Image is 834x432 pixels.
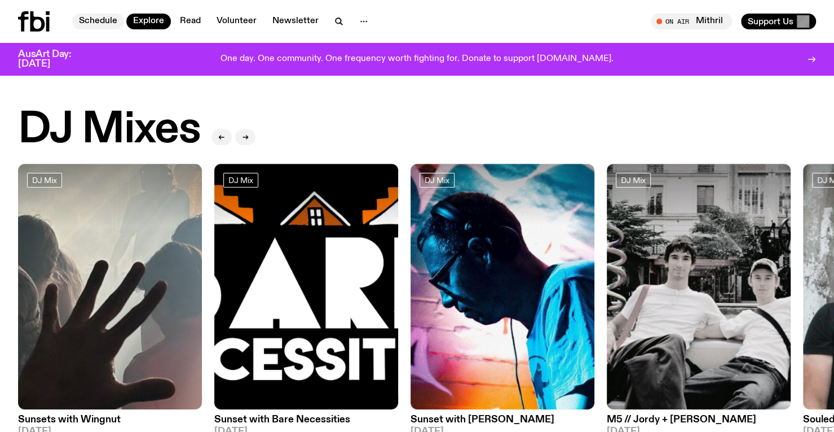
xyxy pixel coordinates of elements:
h3: AusArt Day: [DATE] [18,50,90,69]
a: Explore [126,14,171,29]
h3: Sunset with Bare Necessities [214,415,398,425]
a: Newsletter [266,14,325,29]
span: DJ Mix [228,176,253,185]
a: Volunteer [210,14,263,29]
a: DJ Mix [27,173,62,187]
img: Simon Caldwell stands side on, looking downwards. He has headphones on. Behind him is a brightly ... [411,164,594,409]
span: Support Us [748,16,793,27]
a: DJ Mix [223,173,258,187]
h3: Sunsets with Wingnut [18,415,202,425]
a: Schedule [72,14,124,29]
h2: DJ Mixes [18,108,200,151]
p: One day. One community. One frequency worth fighting for. Donate to support [DOMAIN_NAME]. [220,54,614,64]
span: DJ Mix [621,176,646,185]
button: Support Us [741,14,816,29]
a: DJ Mix [420,173,454,187]
h3: M5 // Jordy + [PERSON_NAME] [607,415,791,425]
button: On AirMithril [651,14,732,29]
a: DJ Mix [616,173,651,187]
span: DJ Mix [32,176,57,185]
img: Bare Necessities [214,164,398,409]
a: Read [173,14,208,29]
span: DJ Mix [425,176,449,185]
h3: Sunset with [PERSON_NAME] [411,415,594,425]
